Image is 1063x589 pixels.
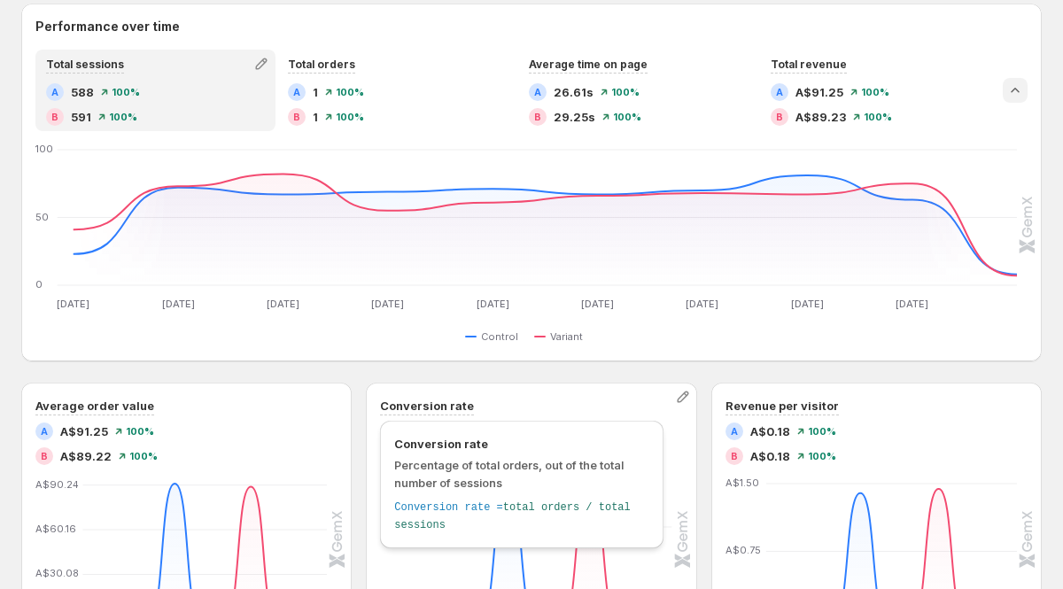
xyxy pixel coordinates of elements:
span: A$91.25 [795,83,843,101]
h3: Revenue per visitor [725,397,839,415]
span: 1 [313,83,318,101]
span: Total revenue [771,58,847,71]
span: 100 % [611,87,640,97]
span: Conversion rate = [394,501,502,514]
span: A$91.25 [60,422,108,440]
span: 100 % [808,451,836,461]
span: 29.25s [554,108,595,126]
button: Variant [534,326,590,347]
span: Total sessions [46,58,124,71]
span: 588 [71,83,94,101]
text: [DATE] [162,298,195,310]
span: Variant [550,329,583,344]
span: 100 % [112,87,140,97]
span: Average time on page [529,58,648,71]
text: 0 [35,278,43,291]
button: Collapse chart [1003,78,1028,103]
span: total orders / total sessions [394,501,630,531]
text: [DATE] [267,298,299,310]
text: 100 [35,143,53,155]
span: 591 [71,108,91,126]
h3: Average order value [35,397,154,415]
text: A$1.50 [725,477,759,489]
span: 100 % [808,426,836,437]
span: A$89.23 [795,108,846,126]
text: A$90.24 [35,478,80,491]
span: Conversion rate [394,435,649,453]
h2: A [776,87,783,97]
h2: A [293,87,300,97]
text: 50 [35,211,49,223]
h2: Performance over time [35,18,1028,35]
span: Control [481,329,518,344]
span: 26.61s [554,83,594,101]
span: 100 % [126,426,154,437]
text: A$60.16 [35,523,76,535]
span: 100 % [336,87,364,97]
text: A$30.08 [35,568,79,580]
span: 100 % [129,451,158,461]
h3: Conversion rate [380,397,474,415]
h2: B [293,112,300,122]
h2: A [51,87,58,97]
text: [DATE] [896,298,928,310]
text: [DATE] [686,298,718,310]
text: [DATE] [791,298,824,310]
span: 100 % [109,112,137,122]
span: A$0.18 [750,447,790,465]
button: Control [465,326,525,347]
h2: B [776,112,783,122]
text: [DATE] [581,298,614,310]
span: Total orders [288,58,355,71]
h2: A [41,426,48,437]
span: 100 % [613,112,641,122]
span: 100 % [861,87,889,97]
span: 100 % [864,112,892,122]
span: 1 [313,108,318,126]
span: 100 % [336,112,364,122]
h2: B [731,451,738,461]
text: [DATE] [57,298,89,310]
h2: A [731,426,738,437]
h2: B [51,112,58,122]
h2: A [534,87,541,97]
h2: B [41,451,48,461]
span: Percentage of total orders, out of the total number of sessions [394,458,624,490]
text: A$0.75 [725,545,761,557]
span: A$0.18 [750,422,790,440]
h2: B [534,112,541,122]
span: A$89.22 [60,447,112,465]
text: [DATE] [371,298,404,310]
text: [DATE] [477,298,509,310]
